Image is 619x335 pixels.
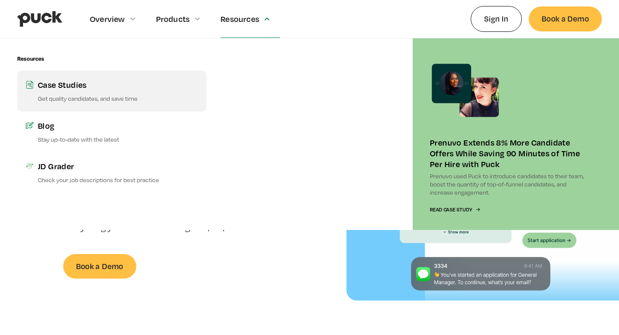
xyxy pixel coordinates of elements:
[17,71,206,111] a: Case StudiesGet quality candidates, and save time
[156,14,190,24] div: Products
[430,207,472,213] div: Read Case Study
[63,254,136,279] a: Book a Demo
[38,79,198,90] div: Case Studies
[430,172,585,197] p: Prenuvo used Puck to introduce candidates to their team, boost the quantity of top-of-funnel cand...
[430,137,585,169] div: Prenuvo Extends 8% More Candidate Offers While Saving 90 Minutes of Time Per Hire with Puck
[17,112,206,152] a: BlogStay up-to-date with the latest
[38,161,198,171] div: JD Grader
[17,152,206,192] a: JD GraderCheck your job descriptions for best practice
[221,14,259,24] div: Resources
[38,94,198,102] p: Get quality candidates, and save time
[17,56,44,62] div: Resources
[413,38,602,230] a: Prenuvo Extends 8% More Candidate Offers While Saving 90 Minutes of Time Per Hire with PuckPrenuv...
[471,6,522,31] a: Sign In
[529,6,602,31] a: Book a Demo
[90,14,125,24] div: Overview
[38,176,198,184] p: Check your job descriptions for best practice
[38,135,198,143] p: Stay up-to-date with the latest
[38,120,198,131] div: Blog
